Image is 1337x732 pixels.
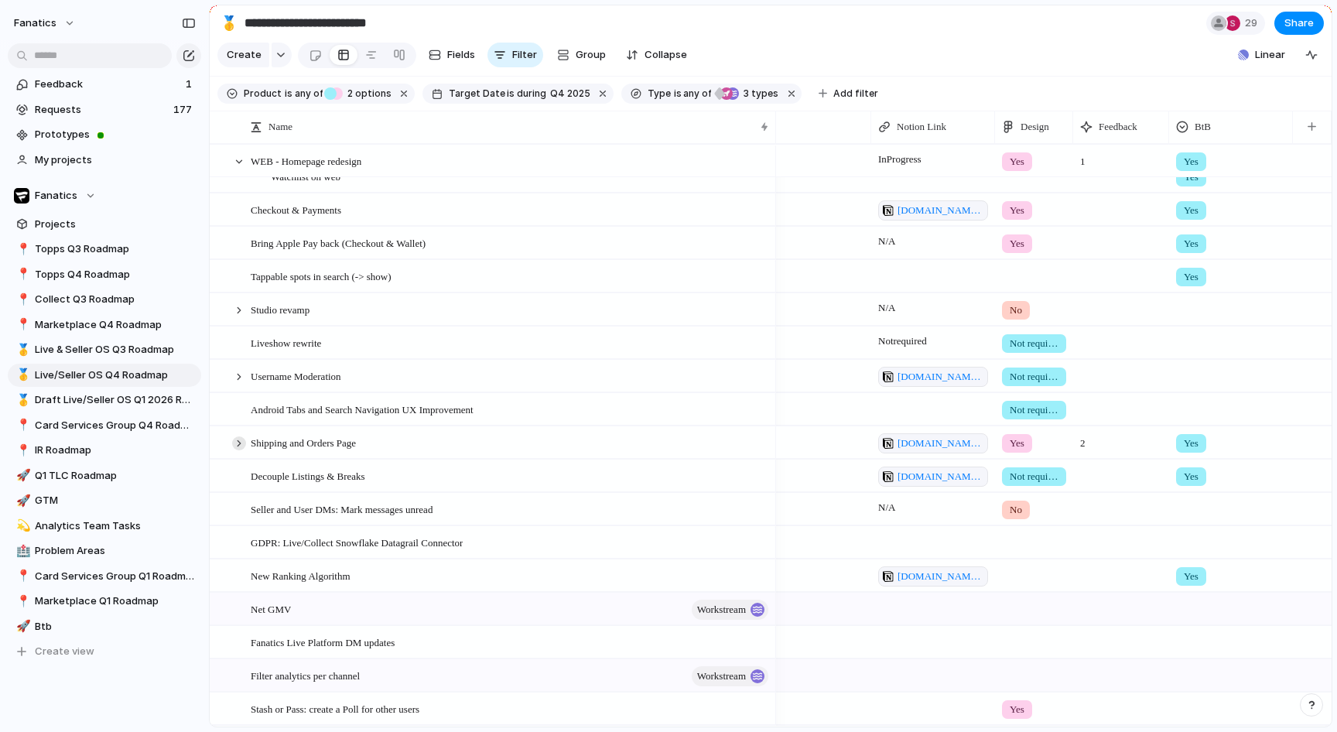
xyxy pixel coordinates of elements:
a: [DOMAIN_NAME][URL] [878,200,988,221]
span: Yes [1184,169,1199,185]
span: Yes [1184,154,1199,169]
span: Yes [1184,203,1199,218]
button: 📍 [14,241,29,257]
span: Live/Seller OS Q4 Roadmap [35,368,196,383]
button: workstream [692,666,768,686]
span: Seller and User DMs: Mark messages unread [251,500,433,518]
span: Shipping and Orders Page [251,433,356,451]
span: No [1010,502,1022,518]
button: Collapse [620,43,693,67]
button: workstream [692,600,768,620]
span: Btb [35,619,196,635]
button: isany of [671,85,715,102]
button: Fields [422,43,481,67]
button: 💫 [14,518,29,534]
span: options [343,87,392,101]
span: Collapse [645,47,687,63]
span: Share [1284,15,1314,31]
span: is [507,87,515,101]
span: Yes [1010,702,1024,717]
button: 🚀 [14,619,29,635]
button: Filter [487,43,543,67]
a: 📍Marketplace Q4 Roadmap [8,313,201,337]
span: Liveshow rewrite [251,334,321,351]
span: Android Tabs and Search Navigation UX Improvement [251,400,474,418]
span: Product [244,87,282,101]
span: fanatics [14,15,56,31]
span: [DOMAIN_NAME][URL] [898,203,983,218]
div: 📍 [16,265,27,283]
span: Yes [1184,569,1199,584]
div: 💫Analytics Team Tasks [8,515,201,538]
a: [DOMAIN_NAME][URL] [878,566,988,587]
span: Draft Live/Seller OS Q1 2026 Roadmap [35,392,196,408]
span: 2 [1074,427,1092,451]
a: Requests177 [8,98,201,121]
a: [DOMAIN_NAME][URL] [878,367,988,387]
span: Projects [35,217,196,232]
span: workstream [697,665,746,687]
span: N/A [872,227,994,249]
span: Feedback [1099,119,1137,135]
button: 🥇 [217,11,241,36]
button: 🏥 [14,543,29,559]
span: N/A [872,294,994,316]
button: Add filter [809,83,887,104]
a: 🥇Live/Seller OS Q4 Roadmap [8,364,201,387]
span: N/A [872,494,994,515]
div: 📍 [16,291,27,309]
span: Collect Q3 Roadmap [35,292,196,307]
span: Yes [1184,269,1199,285]
span: Create view [35,644,94,659]
span: Analytics Team Tasks [35,518,196,534]
a: Projects [8,213,201,236]
div: 📍Topps Q3 Roadmap [8,238,201,261]
span: Fields [447,47,475,63]
a: 🚀GTM [8,489,201,512]
span: Card Services Group Q1 Roadmap [35,569,196,584]
span: [DOMAIN_NAME][URL] [898,369,983,385]
div: 🚀Btb [8,615,201,638]
button: Fanatics [8,184,201,207]
div: 💫 [16,517,27,535]
button: 🥇 [14,342,29,357]
button: Create [217,43,269,67]
a: 🚀Q1 TLC Roadmap [8,464,201,487]
span: Linear [1255,47,1285,63]
span: Target Date [449,87,505,101]
div: 📍 [16,567,27,585]
a: 🥇Draft Live/Seller OS Q1 2026 Roadmap [8,388,201,412]
div: 📍Card Services Group Q1 Roadmap [8,565,201,588]
span: My projects [35,152,196,168]
a: 📍Topps Q4 Roadmap [8,263,201,286]
span: Filter [512,47,537,63]
div: 📍 [16,442,27,460]
span: Not required [1010,402,1058,418]
span: Card Services Group Q4 Roadmap [35,418,196,433]
span: Fanatics [35,188,77,204]
span: No [1010,303,1022,318]
div: 📍 [16,241,27,258]
span: Notion Link [897,119,946,135]
a: [DOMAIN_NAME][URL] [878,433,988,453]
span: 29 [1245,15,1262,31]
span: Prototypes [35,127,196,142]
a: [DOMAIN_NAME][URL] [878,467,988,487]
a: 📍Collect Q3 Roadmap [8,288,201,311]
button: 📍 [14,267,29,282]
button: Share [1274,12,1324,35]
button: 📍 [14,292,29,307]
button: Q4 2025 [547,85,593,102]
span: Requests [35,102,169,118]
span: Yes [1184,469,1199,484]
a: 🥇Live & Seller OS Q3 Roadmap [8,338,201,361]
span: Not required [1010,469,1058,484]
span: WEB - Homepage redesign [251,152,361,169]
div: 🥇 [16,392,27,409]
span: [DOMAIN_NAME][URL] [898,436,983,451]
div: 🚀 [16,617,27,635]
